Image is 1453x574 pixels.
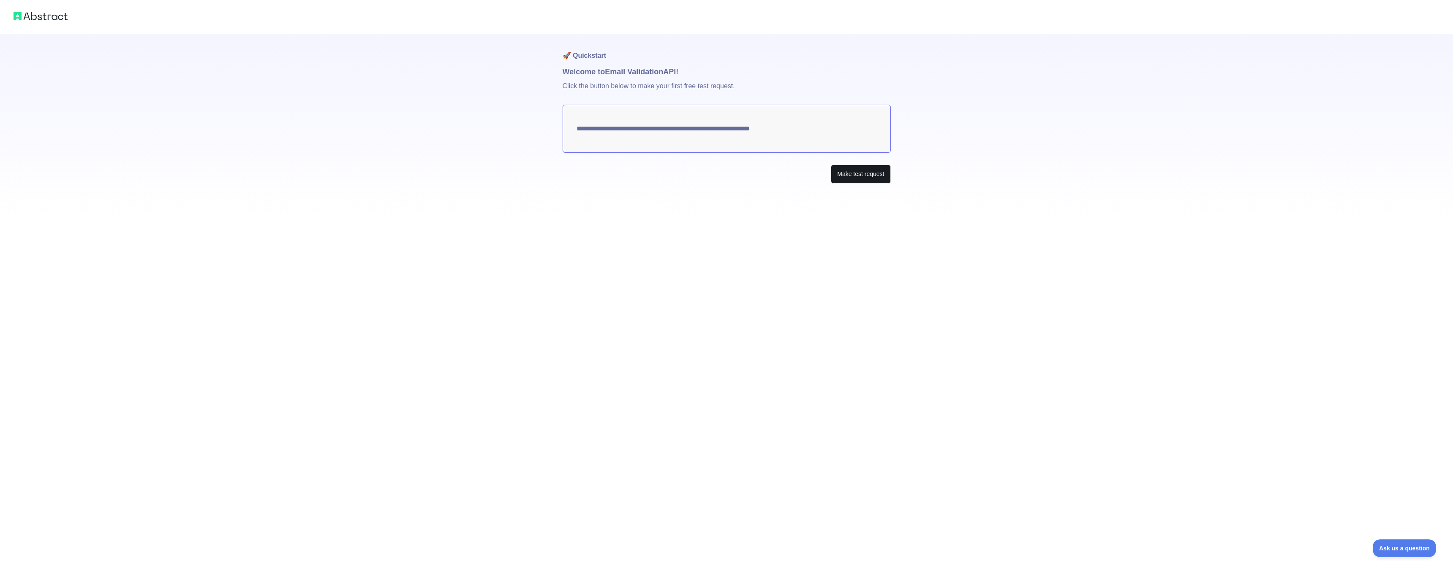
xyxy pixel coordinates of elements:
[563,78,891,105] p: Click the button below to make your first free test request.
[14,10,68,22] img: Abstract logo
[1373,539,1436,557] iframe: Toggle Customer Support
[563,66,891,78] h1: Welcome to Email Validation API!
[563,34,891,66] h1: 🚀 Quickstart
[831,165,890,184] button: Make test request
